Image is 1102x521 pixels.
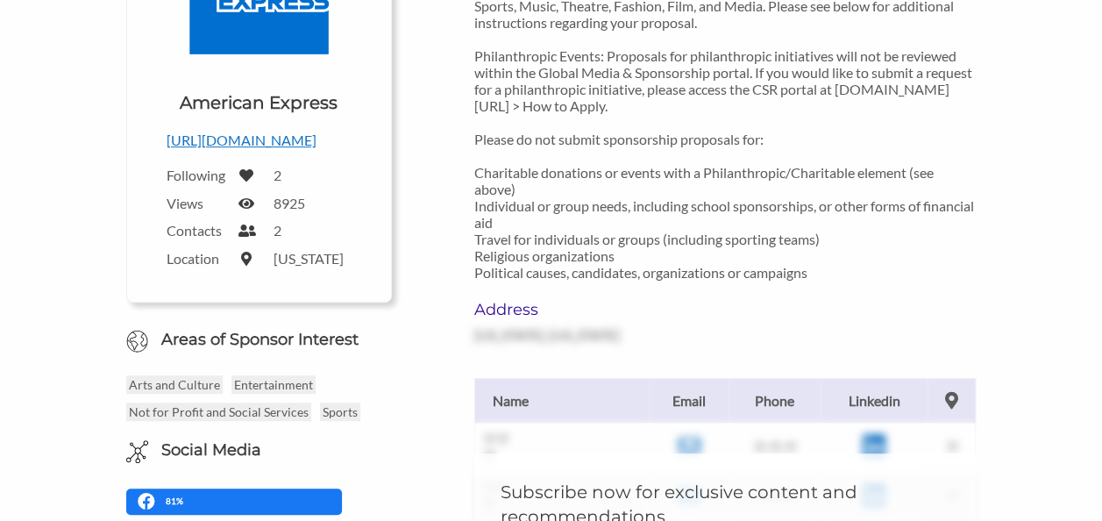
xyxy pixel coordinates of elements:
th: Name [474,378,650,423]
th: Linkedin [821,378,928,423]
label: [US_STATE] [274,250,344,267]
p: Sports [320,403,360,421]
label: 2 [274,167,281,183]
h6: Areas of Sponsor Interest [113,329,405,351]
img: Social Media Icon [126,440,149,463]
th: Email [650,378,729,423]
img: Globe Icon [126,330,149,353]
p: Entertainment [231,375,316,394]
p: Arts and Culture [126,375,223,394]
label: Views [167,195,228,211]
p: [URL][DOMAIN_NAME] [167,129,352,152]
label: Contacts [167,222,228,239]
h6: Address [474,300,624,319]
label: 8925 [274,195,305,211]
p: 81% [166,493,188,510]
p: Not for Profit and Social Services [126,403,311,421]
th: Phone [729,378,821,423]
h6: Social Media [161,439,261,461]
label: 2 [274,222,281,239]
label: Following [167,167,228,183]
h1: American Express [180,90,338,115]
label: Location [167,250,228,267]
